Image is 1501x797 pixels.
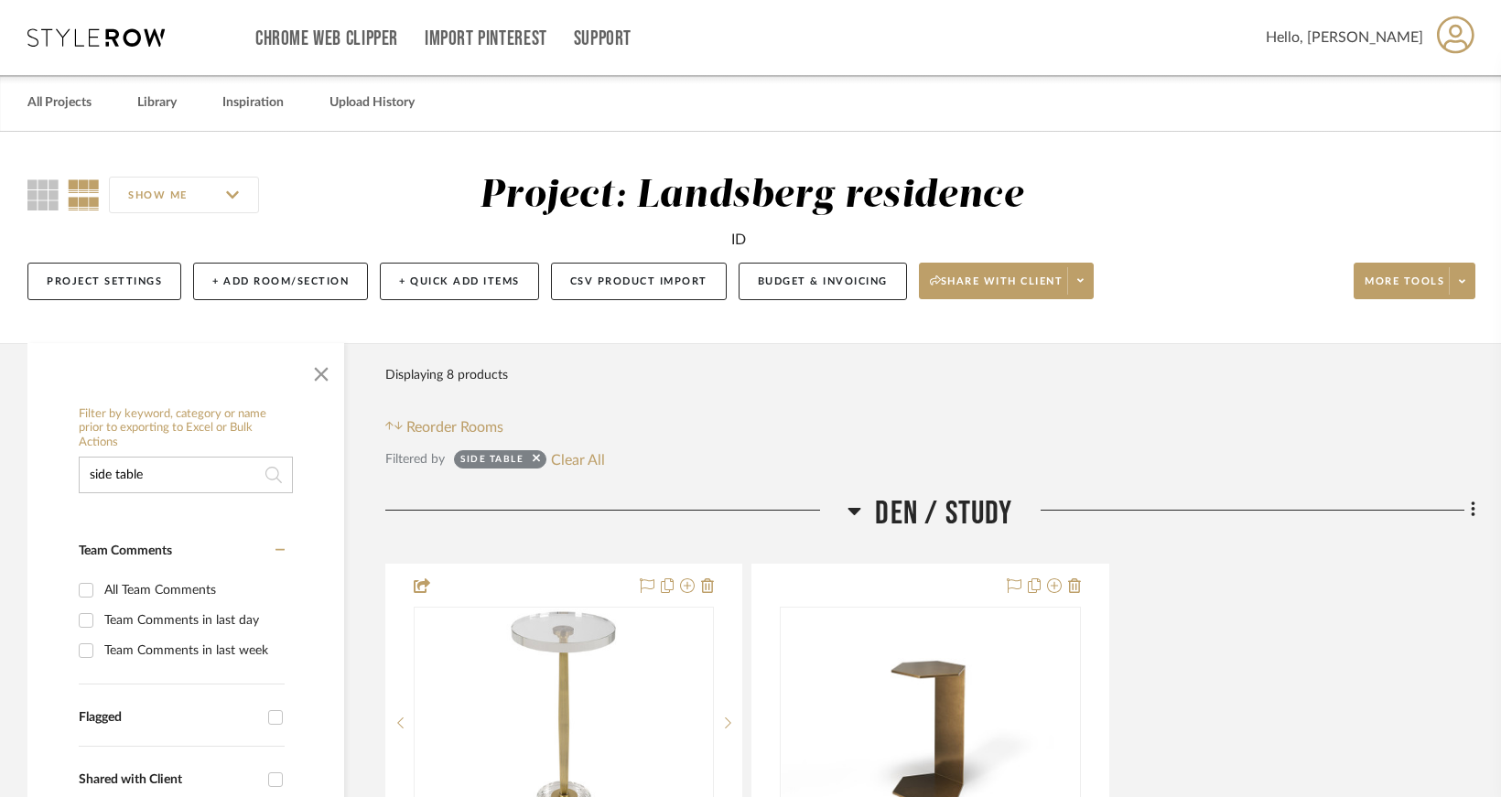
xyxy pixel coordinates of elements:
[79,407,293,450] h6: Filter by keyword, category or name prior to exporting to Excel or Bulk Actions
[1266,27,1423,48] span: Hello, [PERSON_NAME]
[255,31,398,47] a: Chrome Web Clipper
[574,31,632,47] a: Support
[385,449,445,469] div: Filtered by
[919,263,1095,299] button: Share with client
[137,91,177,115] a: Library
[460,453,524,471] div: side table
[406,416,503,438] span: Reorder Rooms
[551,263,727,300] button: CSV Product Import
[930,275,1064,302] span: Share with client
[104,576,280,605] div: All Team Comments
[303,352,340,389] button: Close
[1365,275,1444,302] span: More tools
[480,177,1023,215] div: Project: Landsberg residence
[104,606,280,635] div: Team Comments in last day
[193,263,368,300] button: + Add Room/Section
[104,636,280,665] div: Team Comments in last week
[875,494,1012,533] span: Den / Study
[79,544,172,557] span: Team Comments
[385,357,508,393] div: Displaying 8 products
[1354,263,1475,299] button: More tools
[739,263,907,300] button: Budget & Invoicing
[79,457,293,493] input: Search within 8 results
[222,91,284,115] a: Inspiration
[380,263,539,300] button: + Quick Add Items
[731,229,746,251] div: ID
[425,31,547,47] a: Import Pinterest
[79,772,259,788] div: Shared with Client
[79,710,259,726] div: Flagged
[551,447,605,471] button: Clear All
[27,91,92,115] a: All Projects
[329,91,415,115] a: Upload History
[385,416,503,438] button: Reorder Rooms
[27,263,181,300] button: Project Settings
